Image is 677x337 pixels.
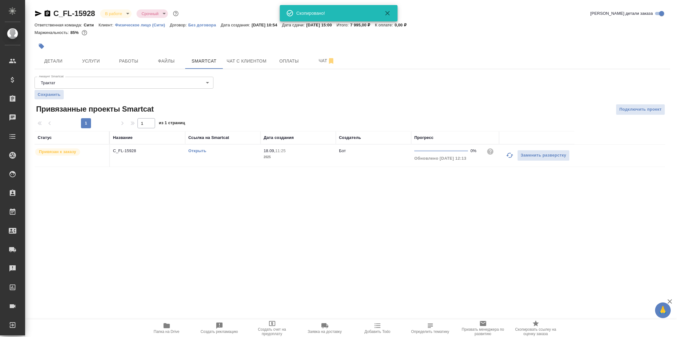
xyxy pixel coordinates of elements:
p: Без договора [188,23,221,27]
span: Добавить Todo [364,329,390,334]
a: Без договора [188,22,221,27]
span: Сохранить [38,91,61,98]
p: 11:25 [275,148,286,153]
p: Дата создания: [221,23,251,27]
p: 2025 [264,154,333,160]
div: Название [113,135,132,141]
span: Заявка на доставку [308,329,341,334]
p: [DATE] 15:00 [306,23,337,27]
span: Заменить разверстку [521,152,566,159]
p: 0,00 ₽ [395,23,411,27]
span: Определить тематику [411,329,449,334]
p: 85% [70,30,80,35]
span: Работы [114,57,144,65]
span: [PERSON_NAME] детали заказа [590,10,653,17]
span: 🙏 [658,304,668,317]
div: Дата создания [264,135,294,141]
span: Чат с клиентом [227,57,266,65]
span: Обновлено [DATE] 12:13 [414,156,466,161]
div: 0% [470,148,481,154]
a: C_FL-15928 [53,9,95,18]
div: Создатель [339,135,361,141]
div: Прогресс [414,135,433,141]
p: Привязан к заказу [39,149,76,155]
span: Чат [312,57,342,65]
button: 🙏 [655,302,671,318]
span: Призвать менеджера по развитию [460,327,506,336]
span: из 1 страниц [159,119,185,128]
p: 18.09, [264,148,275,153]
a: Физическое лицо (Сити) [115,22,170,27]
p: Маржинальность: [35,30,70,35]
div: Ссылка на Smartcat [188,135,229,141]
p: К оплате: [375,23,395,27]
p: Договор: [170,23,188,27]
p: Физическое лицо (Сити) [115,23,170,27]
div: В работе [100,9,132,18]
button: Скопировать ссылку [44,10,51,17]
div: Статус [38,135,52,141]
span: Создать рекламацию [201,329,238,334]
button: Обновить прогресс [502,148,517,163]
p: Ответственная команда: [35,23,84,27]
span: Папка на Drive [154,329,180,334]
button: Папка на Drive [140,319,193,337]
button: В работе [103,11,124,16]
button: Сохранить [35,90,64,99]
p: C_FL-15928 [113,148,182,154]
button: Добавить тэг [35,39,48,53]
span: Подключить проект [619,106,662,113]
button: Определить тематику [404,319,457,337]
button: Скопировать ссылку для ЯМессенджера [35,10,42,17]
span: Скопировать ссылку на оценку заказа [513,327,558,336]
span: Детали [38,57,68,65]
button: Создать рекламацию [193,319,246,337]
svg: Отписаться [327,57,335,65]
span: Smartcat [189,57,219,65]
button: Срочный [140,11,160,16]
p: Итого: [336,23,350,27]
a: Открыть [188,148,206,153]
button: Призвать менеджера по развитию [457,319,509,337]
div: Скопировано! [296,10,375,16]
span: Оплаты [274,57,304,65]
button: Трактат [39,80,57,86]
button: Скопировать ссылку на оценку заказа [509,319,562,337]
p: [DATE] 10:54 [252,23,282,27]
p: Клиент: [99,23,115,27]
div: В работе [137,9,168,18]
button: Создать счет на предоплату [246,319,298,337]
p: Бот [339,148,346,153]
button: 1000.08 RUB; [80,29,89,37]
button: Заявка на доставку [298,319,351,337]
p: 7 995,00 ₽ [350,23,375,27]
div: Трактат [35,77,213,89]
span: Привязанные проекты Smartcat [35,104,154,114]
button: Подключить проект [616,104,665,115]
p: Сити [84,23,99,27]
span: Создать счет на предоплату [250,327,295,336]
span: Услуги [76,57,106,65]
button: Заменить разверстку [517,150,570,161]
p: Дата сдачи: [282,23,306,27]
button: Добавить Todo [351,319,404,337]
button: Закрыть [380,9,395,17]
span: Файлы [151,57,181,65]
